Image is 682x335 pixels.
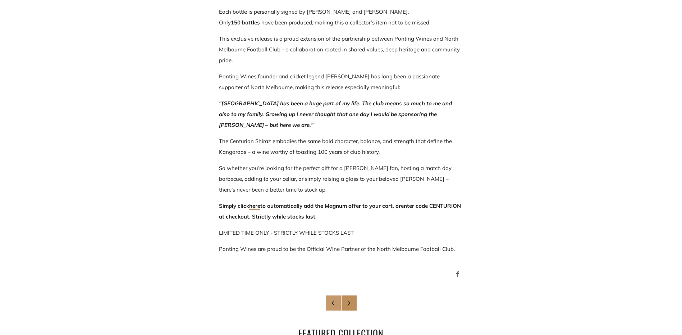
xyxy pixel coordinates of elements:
em: "[GEOGRAPHIC_DATA] has been a huge part of my life. The club means so much to me and also to my f... [219,100,452,128]
span: Each bottle is personally signed by [PERSON_NAME] and [PERSON_NAME]. [219,8,409,15]
span: The Centurion Shiraz embodies the same bold character, balance, and strength that define the Kang... [219,138,452,155]
span: have been produced, making this a collector’s item not to be missed. [260,19,430,26]
span: Ponting Wines are proud to be the Official Wine Partner of the North Melbourne Football Club. [219,245,455,252]
span: Ponting Wines founder and cricket legend [PERSON_NAME] has long been a passionate supporter of No... [219,73,440,91]
a: here [249,202,260,210]
p: LIMITED TIME ONLY - STRICTLY WHILE STOCKS LAST [219,228,463,238]
span: Simply click to automatically add the Magnum offer to your cart, or [219,202,401,209]
span: . Strictly while stocks last. [249,213,317,220]
span: Only [219,19,231,26]
span: This exclusive release is a proud extension of the partnership between Ponting Wines and North Me... [219,35,460,64]
span: So whether you’re looking for the perfect gift for a [PERSON_NAME] fan, hosting a match day barbe... [219,165,452,193]
strong: 150 bottles [231,19,260,26]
